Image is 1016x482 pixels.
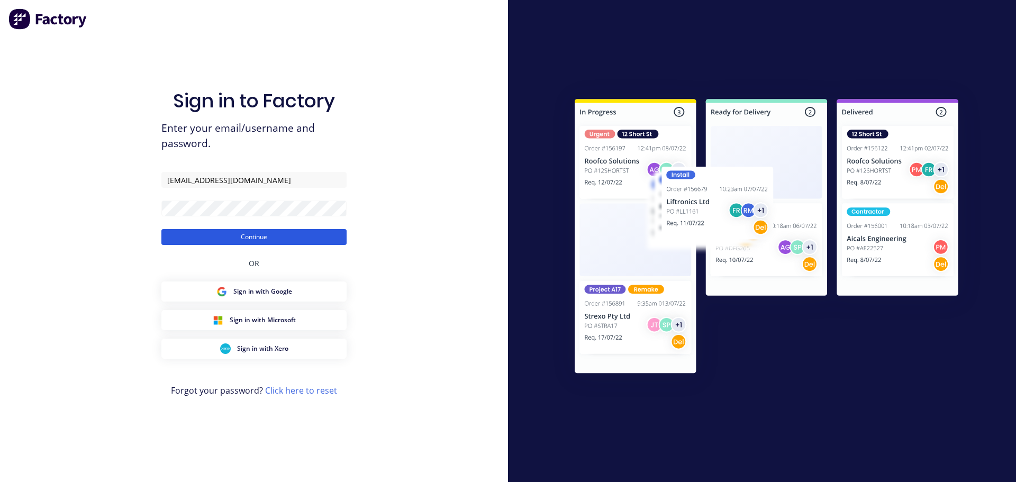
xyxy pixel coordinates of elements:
[213,315,223,325] img: Microsoft Sign in
[230,315,296,325] span: Sign in with Microsoft
[220,343,231,354] img: Xero Sign in
[265,385,337,396] a: Click here to reset
[161,339,347,359] button: Xero Sign inSign in with Xero
[161,121,347,151] span: Enter your email/username and password.
[161,172,347,188] input: Email/Username
[8,8,88,30] img: Factory
[233,287,292,296] span: Sign in with Google
[173,89,335,112] h1: Sign in to Factory
[249,245,259,281] div: OR
[237,344,288,353] span: Sign in with Xero
[161,229,347,245] button: Continue
[171,384,337,397] span: Forgot your password?
[551,78,982,398] img: Sign in
[161,281,347,302] button: Google Sign inSign in with Google
[216,286,227,297] img: Google Sign in
[161,310,347,330] button: Microsoft Sign inSign in with Microsoft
